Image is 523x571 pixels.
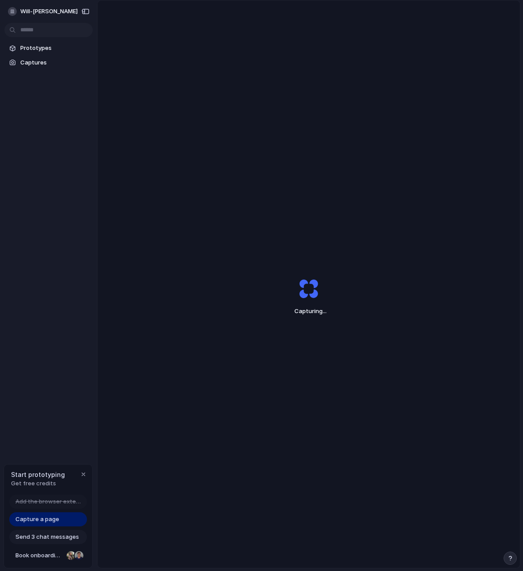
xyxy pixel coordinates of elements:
span: ... [323,307,327,314]
span: Captures [20,58,89,67]
button: will-[PERSON_NAME] [4,4,91,19]
a: Prototypes [4,42,93,55]
span: Capture a page [15,515,59,524]
span: Prototypes [20,44,89,53]
a: Captures [4,56,93,69]
a: Book onboarding call [9,548,87,563]
span: Book onboarding call [15,551,63,560]
span: will-[PERSON_NAME] [20,7,78,16]
span: Add the browser extension [15,497,82,506]
div: Christian Iacullo [74,550,84,561]
span: Start prototyping [11,470,65,479]
span: Get free credits [11,479,65,488]
span: Send 3 chat messages [15,533,79,541]
span: Capturing [279,307,339,316]
div: Nicole Kubica [66,550,76,561]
